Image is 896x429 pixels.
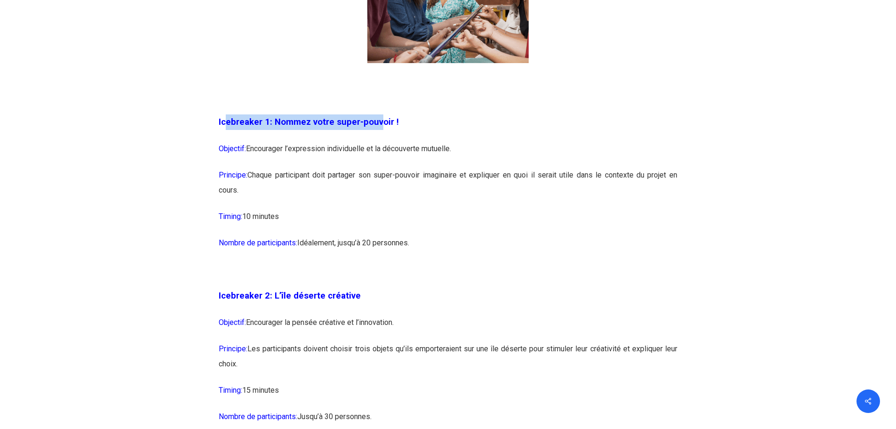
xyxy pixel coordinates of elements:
span: Objectif: [219,318,246,327]
p: 15 minutes [219,383,677,409]
span: Nombre de participants: [219,412,297,421]
span: Icebreaker 1: Nommez votre super-pouvoir ! [219,117,399,127]
span: Principe: [219,344,247,353]
p: Idéalement, jusqu’à 20 personnes. [219,235,677,262]
span: Objectif: [219,144,246,153]
span: Timing: [219,212,242,221]
p: Encourager la pensée créative et l’innovation. [219,315,677,341]
span: Nombre de participants: [219,238,297,247]
p: 10 minutes [219,209,677,235]
p: Les participants doivent choisir trois objets qu’ils emporteraient sur une île déserte pour stimu... [219,341,677,383]
p: Encourager l’expression individuelle et la découverte mutuelle. [219,141,677,168]
span: Timing: [219,386,242,395]
span: Icebreaker 2: L’île déserte créative [219,291,361,301]
p: Chaque participant doit partager son super-pouvoir imaginaire et expliquer en quoi il serait util... [219,168,677,209]
span: Principe: [219,170,247,179]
